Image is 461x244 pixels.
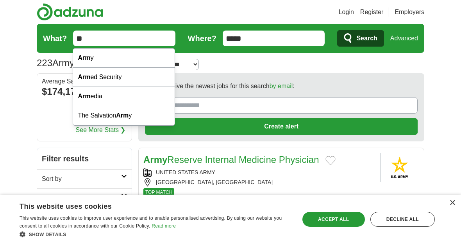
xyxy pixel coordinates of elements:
strong: Arm [78,54,90,61]
a: Register [360,7,384,17]
div: $174,178 [42,85,127,99]
div: This website uses cookies [20,199,272,211]
button: Search [337,30,384,47]
a: Sort by [37,169,132,188]
strong: Arm [116,112,129,119]
div: ed Security [73,68,175,87]
a: Employers [395,7,424,17]
strong: Army [143,154,167,165]
div: Show details [20,230,291,238]
h2: Filter results [37,148,132,169]
img: Adzuna logo [37,3,103,21]
a: Read more, opens a new window [152,223,176,229]
h2: Date posted [42,193,121,203]
span: Show details [29,232,66,237]
h1: Army Jobs in 78503 [37,58,135,68]
a: See More Stats ❯ [76,125,126,135]
div: Decline all [370,212,435,227]
span: Receive the newest jobs for this search : [161,81,294,91]
h2: Sort by [42,174,121,184]
a: UNITED STATES ARMY [156,169,215,175]
a: by email [270,83,293,89]
a: Login [339,7,354,17]
span: TOP MATCH [143,188,174,197]
label: What? [43,33,67,44]
div: y [73,49,175,68]
a: Date posted [37,188,132,208]
div: Close [449,200,455,206]
span: This website uses cookies to improve user experience and to enable personalised advertising. By u... [20,215,282,229]
div: The Salvation y [73,106,175,125]
div: Average Salary [42,78,127,85]
strong: Arm [78,93,90,99]
strong: Arm [78,74,90,80]
a: Advanced [390,31,418,46]
button: Add to favorite jobs [325,156,336,165]
div: [GEOGRAPHIC_DATA], [GEOGRAPHIC_DATA] [143,178,374,186]
img: United States Army logo [380,153,419,182]
div: Accept all [302,212,365,227]
div: edia [73,87,175,106]
span: 223 [37,56,52,70]
label: Where? [188,33,216,44]
a: ArmyReserve Internal Medicine Physician [143,154,319,165]
span: Search [356,31,377,46]
button: Create alert [145,118,418,135]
